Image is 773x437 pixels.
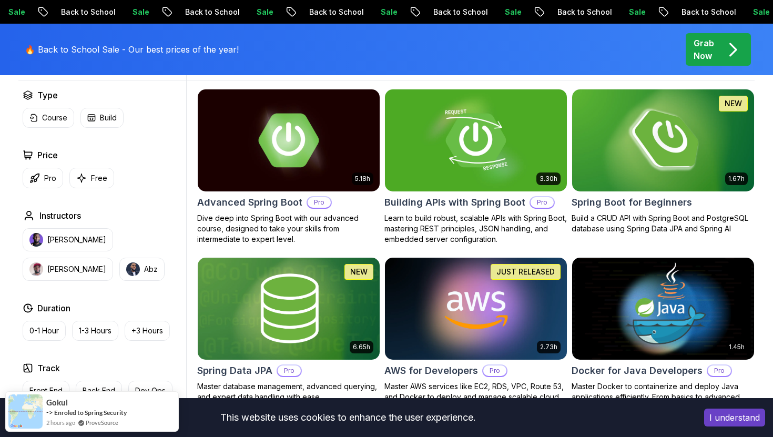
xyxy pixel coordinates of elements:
[198,258,380,360] img: Spring Data JPA card
[135,385,166,396] p: Dev Ops
[572,258,754,360] img: Docker for Java Developers card
[23,258,113,281] button: instructor img[PERSON_NAME]
[29,262,43,276] img: instructor img
[131,326,163,336] p: +3 Hours
[37,149,58,161] h2: Price
[572,89,755,234] a: Spring Boot for Beginners card1.67hNEWSpring Boot for BeginnersBuild a CRUD API with Spring Boot ...
[46,408,53,416] span: ->
[197,257,380,402] a: Spring Data JPA card6.65hNEWSpring Data JPAProMaster database management, advanced querying, and ...
[23,168,63,188] button: Pro
[353,343,370,351] p: 6.65h
[616,7,649,17] p: Sale
[243,7,277,17] p: Sale
[37,302,70,314] h2: Duration
[128,381,172,401] button: Dev Ops
[704,409,765,426] button: Accept cookies
[126,262,140,276] img: instructor img
[368,7,401,17] p: Sale
[572,381,755,423] p: Master Docker to containerize and deploy Java applications efficiently. From basics to advanced J...
[47,235,106,245] p: [PERSON_NAME]
[278,365,301,376] p: Pro
[23,381,69,401] button: Front End
[197,195,302,210] h2: Advanced Spring Boot
[540,175,557,183] p: 3.30h
[69,168,114,188] button: Free
[384,363,478,378] h2: AWS for Developers
[29,233,43,247] img: instructor img
[72,321,118,341] button: 1-3 Hours
[355,175,370,183] p: 5.18h
[8,394,43,429] img: provesource social proof notification image
[708,365,731,376] p: Pro
[46,418,75,427] span: 2 hours ago
[296,7,368,17] p: Back to School
[197,213,380,245] p: Dive deep into Spring Boot with our advanced course, designed to take your skills from intermedia...
[79,326,111,336] p: 1-3 Hours
[492,7,525,17] p: Sale
[39,209,81,222] h2: Instructors
[23,108,74,128] button: Course
[572,195,692,210] h2: Spring Boot for Beginners
[8,406,688,429] div: This website uses cookies to enhance the user experience.
[572,363,703,378] h2: Docker for Java Developers
[668,7,740,17] p: Back to School
[144,264,158,275] p: Abz
[420,7,492,17] p: Back to School
[544,7,616,17] p: Back to School
[91,173,107,184] p: Free
[48,7,119,17] p: Back to School
[172,7,243,17] p: Back to School
[44,173,56,184] p: Pro
[350,267,368,277] p: NEW
[308,197,331,208] p: Pro
[86,418,118,427] a: ProveSource
[29,385,63,396] p: Front End
[531,197,554,208] p: Pro
[80,108,124,128] button: Build
[385,89,567,191] img: Building APIs with Spring Boot card
[23,321,66,341] button: 0-1 Hour
[197,381,380,402] p: Master database management, advanced querying, and expert data handling with ease
[100,113,117,123] p: Build
[42,113,67,123] p: Course
[384,381,567,413] p: Master AWS services like EC2, RDS, VPC, Route 53, and Docker to deploy and manage scalable cloud ...
[384,257,567,413] a: AWS for Developers card2.73hJUST RELEASEDAWS for DevelopersProMaster AWS services like EC2, RDS, ...
[496,267,555,277] p: JUST RELEASED
[384,195,525,210] h2: Building APIs with Spring Boot
[385,258,567,360] img: AWS for Developers card
[198,89,380,191] img: Advanced Spring Boot card
[729,343,745,351] p: 1.45h
[119,7,153,17] p: Sale
[567,87,758,194] img: Spring Boot for Beginners card
[119,258,165,281] button: instructor imgAbz
[47,264,106,275] p: [PERSON_NAME]
[23,228,113,251] button: instructor img[PERSON_NAME]
[384,213,567,245] p: Learn to build robust, scalable APIs with Spring Boot, mastering REST principles, JSON handling, ...
[29,326,59,336] p: 0-1 Hour
[46,398,68,407] span: Gokul
[37,362,60,374] h2: Track
[25,43,239,56] p: 🔥 Back to School Sale - Our best prices of the year!
[197,89,380,245] a: Advanced Spring Boot card5.18hAdvanced Spring BootProDive deep into Spring Boot with our advanced...
[125,321,170,341] button: +3 Hours
[54,408,127,417] a: Enroled to Spring Security
[728,175,745,183] p: 1.67h
[572,213,755,234] p: Build a CRUD API with Spring Boot and PostgreSQL database using Spring Data JPA and Spring AI
[572,257,755,423] a: Docker for Java Developers card1.45hDocker for Java DevelopersProMaster Docker to containerize an...
[384,89,567,245] a: Building APIs with Spring Boot card3.30hBuilding APIs with Spring BootProLearn to build robust, s...
[694,37,714,62] p: Grab Now
[483,365,506,376] p: Pro
[37,89,58,101] h2: Type
[725,98,742,109] p: NEW
[197,363,272,378] h2: Spring Data JPA
[76,381,122,401] button: Back End
[83,385,115,396] p: Back End
[540,343,557,351] p: 2.73h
